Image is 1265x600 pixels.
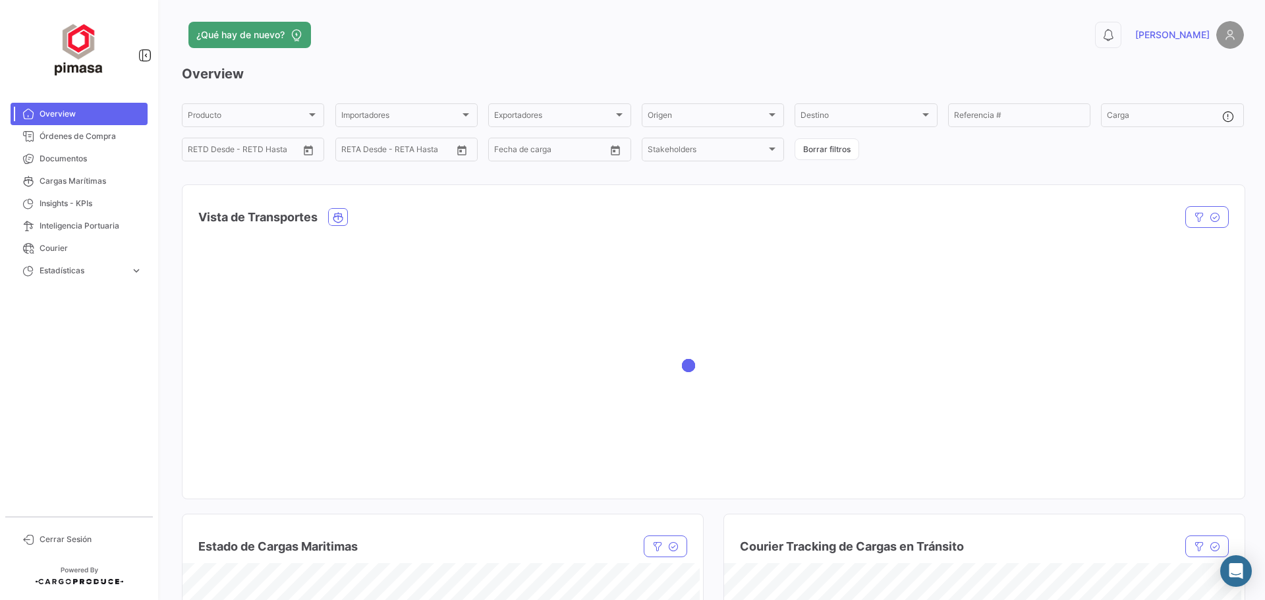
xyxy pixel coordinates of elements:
span: Estadísticas [40,265,125,277]
a: Courier [11,237,148,259]
span: Origen [648,113,766,122]
button: Open calendar [452,140,472,160]
span: Overview [40,108,142,120]
span: Destino [801,113,919,122]
span: Importadores [341,113,460,122]
a: Documentos [11,148,148,170]
span: ¿Qué hay de nuevo? [196,28,285,41]
a: Inteligencia Portuaria [11,215,148,237]
a: Órdenes de Compra [11,125,148,148]
button: Open calendar [298,140,318,160]
h4: Estado de Cargas Maritimas [198,537,358,556]
h4: Courier Tracking de Cargas en Tránsito [740,537,964,556]
input: Desde [494,147,518,156]
span: Cerrar Sesión [40,533,142,545]
input: Hasta [221,147,273,156]
input: Hasta [527,147,580,156]
span: Insights - KPIs [40,198,142,209]
span: Courier [40,242,142,254]
span: Documentos [40,153,142,165]
span: Producto [188,113,306,122]
h4: Vista de Transportes [198,208,318,227]
a: Insights - KPIs [11,192,148,215]
img: placeholder-user.png [1216,21,1244,49]
div: Abrir Intercom Messenger [1220,555,1252,587]
button: Ocean [329,209,347,225]
button: Open calendar [605,140,625,160]
img: ff117959-d04a-4809-8d46-49844dc85631.png [46,16,112,82]
input: Desde [188,147,211,156]
button: Borrar filtros [795,138,859,160]
span: Exportadores [494,113,613,122]
span: Inteligencia Portuaria [40,220,142,232]
button: ¿Qué hay de nuevo? [188,22,311,48]
span: Cargas Marítimas [40,175,142,187]
h3: Overview [182,65,1244,83]
span: Stakeholders [648,147,766,156]
span: expand_more [130,265,142,277]
a: Cargas Marítimas [11,170,148,192]
a: Overview [11,103,148,125]
span: [PERSON_NAME] [1135,28,1210,41]
span: Órdenes de Compra [40,130,142,142]
input: Desde [341,147,365,156]
input: Hasta [374,147,427,156]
